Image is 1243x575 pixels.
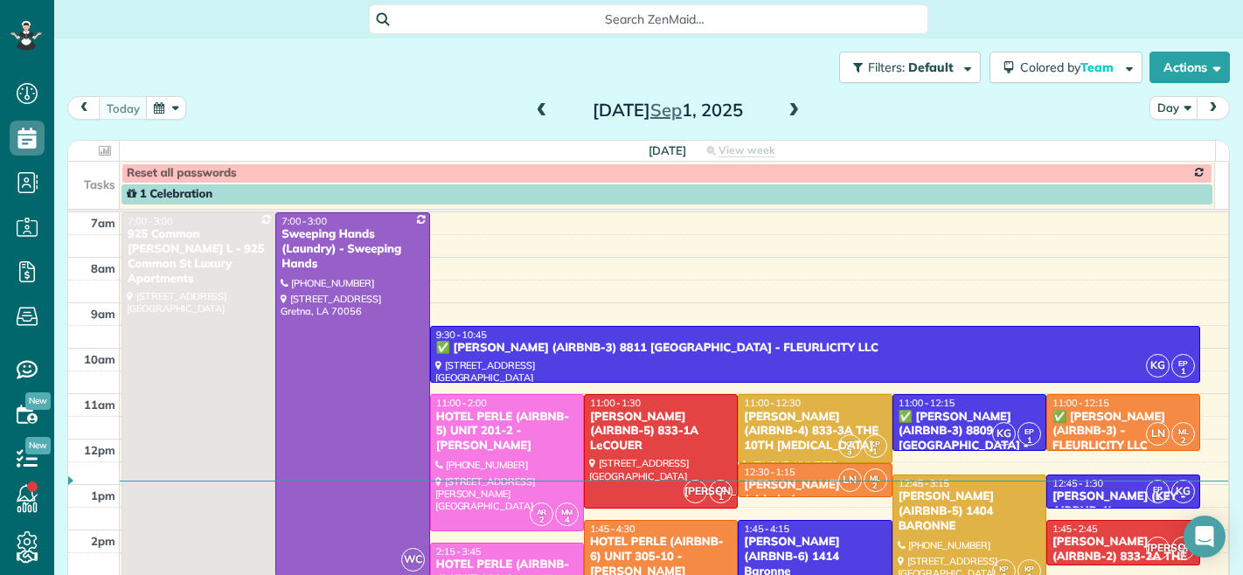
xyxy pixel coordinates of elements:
span: CG [1178,541,1189,551]
button: today [99,96,148,120]
span: MM [561,507,573,516]
span: 8am [91,261,115,275]
small: 1 [1172,546,1194,563]
span: 11am [84,398,115,412]
button: Filters: Default [839,52,981,83]
span: KP [844,439,855,448]
span: 12pm [84,443,115,457]
span: CG [716,484,726,494]
span: KG [1146,354,1170,378]
div: Open Intercom Messenger [1184,516,1226,558]
div: ✅ [PERSON_NAME] (AIRBNB-3) 8811 [GEOGRAPHIC_DATA] - FLEURLICITY LLC [435,341,1196,356]
span: 10am [84,352,115,366]
small: 4 [556,512,578,529]
div: [PERSON_NAME] (AIRBNB-5) 833-1A LeCOUER [589,410,733,454]
span: KP [1024,564,1035,573]
span: KP [999,564,1010,573]
span: [PERSON_NAME] [1146,537,1170,560]
div: 925 Common [PERSON_NAME] L - 925 Common St Luxury Apartments [127,227,270,287]
span: AR [537,507,547,516]
span: 11:00 - 12:15 [899,397,955,409]
span: 11:00 - 1:30 [590,397,641,409]
button: prev [67,96,101,120]
span: 7am [91,216,115,230]
span: 11:00 - 12:30 [744,397,801,409]
span: View week [719,143,774,157]
span: Filters: [868,59,905,75]
span: 7:00 - 3:00 [281,215,327,227]
span: [PERSON_NAME] [684,480,707,503]
span: 9am [91,307,115,321]
span: KP [870,439,880,448]
span: [DATE] [649,143,686,157]
span: 12:45 - 1:30 [1052,477,1103,489]
div: [PERSON_NAME] (airbnb-1 - [GEOGRAPHIC_DATA]) [743,478,886,523]
span: 7:00 - 3:00 [128,215,173,227]
small: 1 [1172,364,1194,380]
span: EP [1024,426,1034,436]
small: 1 [865,444,886,461]
div: HOTEL PERLE (AIRBNB-5) UNIT 201-2 - [PERSON_NAME] [435,410,579,454]
span: Sep [650,99,682,121]
span: 11:00 - 2:00 [436,397,487,409]
small: 1 [1147,489,1169,506]
span: 12:30 - 1:15 [744,466,795,478]
div: [PERSON_NAME] (KEY - AIRBNB-1) [1052,489,1195,519]
div: Sweeping Hands (Laundry) - Sweeping Hands [281,227,424,272]
small: 2 [531,512,552,529]
span: New [25,437,51,454]
small: 3 [839,444,861,461]
span: EP [1178,358,1188,368]
span: Colored by [1020,59,1120,75]
span: KG [992,422,1016,446]
span: 2:15 - 3:45 [436,545,482,558]
span: New [25,392,51,410]
span: LN [838,468,862,492]
span: ML [870,473,880,482]
span: 9:30 - 10:45 [436,329,487,341]
small: 1 [710,489,732,506]
button: Day [1149,96,1198,120]
span: 12:45 - 3:15 [899,477,949,489]
h2: [DATE] 1, 2025 [559,100,777,120]
button: Actions [1149,52,1230,83]
span: KG [1171,480,1195,503]
span: 11:00 - 12:15 [1052,397,1109,409]
span: 1:45 - 4:15 [744,523,789,535]
span: 1:45 - 4:30 [590,523,635,535]
div: [PERSON_NAME] (AIRBNB-5) 1404 BARONNE [898,489,1041,534]
span: Team [1080,59,1116,75]
span: LN [1146,422,1170,446]
a: Filters: Default [830,52,981,83]
div: ✅ [PERSON_NAME] (AIRBNB-3) - FLEURLICITY LLC [1052,410,1195,454]
div: ✅ [PERSON_NAME] (AIRBNB-3) 8809 [GEOGRAPHIC_DATA] - FLEURLICITY LLC [898,410,1041,469]
span: 1 Celebration [127,187,212,201]
small: 1 [1018,433,1040,449]
span: ML [1178,426,1189,436]
span: 1:45 - 2:45 [1052,523,1098,535]
small: 2 [1172,433,1194,449]
button: next [1197,96,1230,120]
span: Default [908,59,955,75]
small: 2 [865,478,886,495]
span: WC [401,548,425,572]
span: EP [1153,484,1163,494]
span: 2pm [91,534,115,548]
div: [PERSON_NAME] (AIRBNB-4) 833-3A THE 10TH [MEDICAL_DATA] [743,410,886,454]
span: 1pm [91,488,115,502]
button: Colored byTeam [990,52,1142,83]
span: Reset all passwords [127,166,237,180]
